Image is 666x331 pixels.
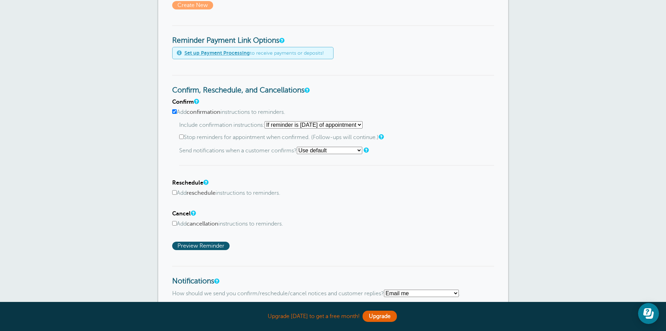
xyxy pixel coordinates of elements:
iframe: Resource center [638,303,659,324]
input: Addrescheduleinstructions to reminders. [172,190,177,195]
a: Should we notify you? Selecting "Use default" will use the setting in the Notifications section b... [364,148,368,152]
label: Add instructions to reminders. [172,109,494,116]
h4: Reschedule [172,180,494,186]
input: Stop reminders for appointment when confirmed. (Follow-ups will continue.) [179,135,184,139]
a: Preview Reminder [172,243,231,249]
p: How should we send you confirm/reschedule/cancel notices and customer replies? . [172,290,494,297]
a: A note will be added to SMS reminders that replying "X" will cancel the appointment. For email re... [191,211,195,215]
h3: Notifications [172,266,494,286]
a: Upgrade [363,311,397,322]
a: A note will be added to SMS reminders that replying "R" will request a reschedule of the appointm... [203,180,208,185]
a: Create New [172,2,215,8]
span: Preview Reminder [172,242,230,250]
label: Add instructions to reminders. [172,221,494,227]
label: Stop reminders for appointment when confirmed. (Follow-ups will continue.) [179,134,494,141]
h3: Confirm, Reschedule, and Cancellations [172,75,494,95]
a: These settings apply to all templates. Automatically add a payment link to your reminders if an a... [279,38,283,43]
a: If a customer confirms an appointment, requests a reschedule, or replies to an SMS reminder, we c... [214,279,218,283]
h4: Cancel [172,211,494,217]
span: to receive payments or deposits! [184,50,324,56]
b: cancellation [187,221,218,227]
div: Upgrade [DATE] to get a free month! [158,309,508,324]
a: These settings apply to all templates. (They are not per-template settings). You can change the l... [304,88,309,92]
h3: Reminder Payment Link Options [172,25,494,45]
p: Send notifications when a customer confirms? [179,147,494,154]
b: confirmation [187,109,220,115]
p: Include confirmation instructions: [179,121,494,129]
label: Add instructions to reminders. [172,190,494,196]
input: Addconfirmationinstructions to reminders. [172,109,177,114]
b: reschedule [187,190,216,196]
span: Create New [172,1,213,9]
a: Set up Payment Processing [184,50,250,56]
a: A note will be added to SMS reminders that replying "C" will confirm the appointment. For email r... [194,99,198,104]
input: Addcancellationinstructions to reminders. [172,221,177,226]
h4: Confirm [172,99,494,105]
a: If you use two or more reminders, and a customer confirms an appointment after the first reminder... [379,135,383,139]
